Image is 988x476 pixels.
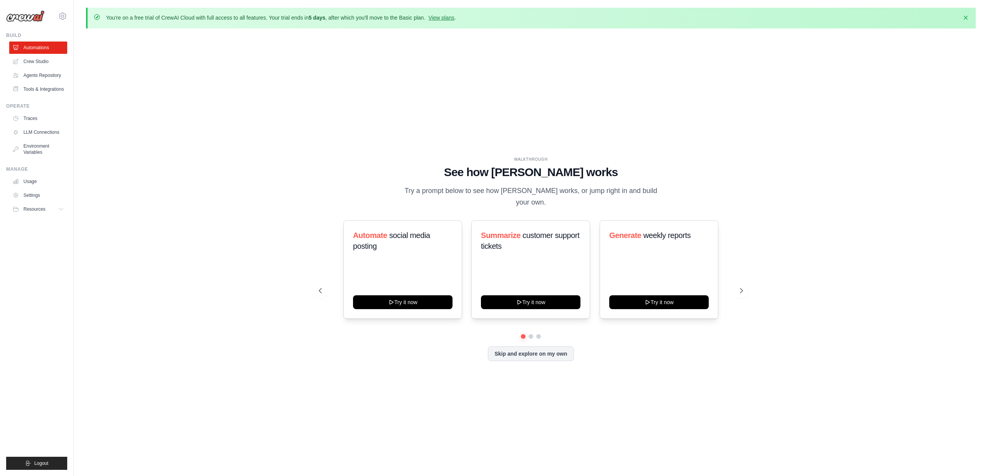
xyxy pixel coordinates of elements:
[9,69,67,82] a: Agents Repository
[34,460,48,466] span: Logout
[9,126,67,138] a: LLM Connections
[353,231,430,250] span: social media posting
[9,203,67,215] button: Resources
[6,10,45,22] img: Logo
[402,185,660,208] p: Try a prompt below to see how [PERSON_NAME] works, or jump right in and build your own.
[319,165,743,179] h1: See how [PERSON_NAME] works
[353,295,453,309] button: Try it now
[481,231,521,240] span: Summarize
[609,295,709,309] button: Try it now
[6,166,67,172] div: Manage
[9,112,67,125] a: Traces
[9,189,67,201] a: Settings
[319,156,743,162] div: WALKTHROUGH
[609,231,642,240] span: Generate
[9,83,67,95] a: Tools & Integrations
[9,175,67,188] a: Usage
[9,55,67,68] a: Crew Studio
[6,32,67,38] div: Build
[481,231,579,250] span: customer support tickets
[308,15,325,21] strong: 5 days
[488,346,574,361] button: Skip and explore on my own
[9,42,67,54] a: Automations
[106,14,456,22] p: You're on a free trial of CrewAI Cloud with full access to all features. Your trial ends in , aft...
[428,15,454,21] a: View plans
[9,140,67,158] a: Environment Variables
[6,457,67,470] button: Logout
[23,206,45,212] span: Resources
[481,295,580,309] button: Try it now
[6,103,67,109] div: Operate
[353,231,387,240] span: Automate
[643,231,690,240] span: weekly reports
